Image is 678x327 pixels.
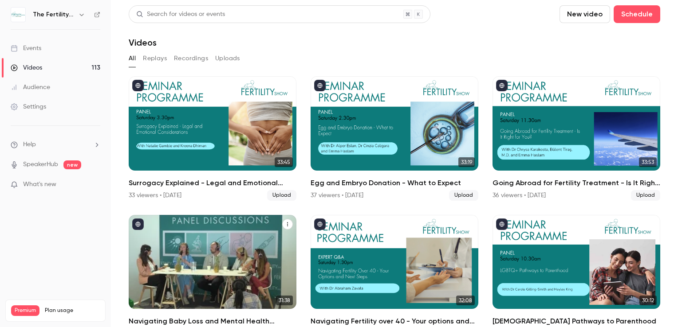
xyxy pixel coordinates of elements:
[311,76,478,201] a: 33:19Egg and Embryo Donation - What to Expect37 viewers • [DATE]Upload
[129,37,157,48] h1: Videos
[458,157,475,167] span: 33:19
[267,190,296,201] span: Upload
[311,76,478,201] li: Egg and Embryo Donation - What to Expect
[449,190,478,201] span: Upload
[639,296,657,305] span: 30:12
[33,10,75,19] h6: The Fertility Show 2025
[132,218,144,230] button: published
[23,140,36,149] span: Help
[631,190,660,201] span: Upload
[63,160,81,169] span: new
[314,218,326,230] button: published
[493,76,660,201] a: 33:53Going Abroad for Fertility Treatment - Is It Right for You?36 viewers • [DATE]Upload
[215,51,240,66] button: Uploads
[311,178,478,188] h2: Egg and Embryo Donation - What to Expect
[456,296,475,305] span: 32:08
[639,157,657,167] span: 33:53
[496,80,508,91] button: published
[493,316,660,327] h2: [DEMOGRAPHIC_DATA] Pathways to Parenthood
[129,191,181,200] div: 33 viewers • [DATE]
[276,296,293,305] span: 31:38
[314,80,326,91] button: published
[11,102,46,111] div: Settings
[493,76,660,201] li: Going Abroad for Fertility Treatment - Is It Right for You?
[136,10,225,19] div: Search for videos or events
[132,80,144,91] button: published
[143,51,167,66] button: Replays
[90,181,100,189] iframe: Noticeable Trigger
[496,218,508,230] button: published
[129,178,296,188] h2: Surrogacy Explained - Legal and Emotional Considerations
[311,191,363,200] div: 37 viewers • [DATE]
[614,5,660,23] button: Schedule
[129,316,296,327] h2: Navigating Baby Loss and Mental Health Support
[493,191,546,200] div: 36 viewers • [DATE]
[493,178,660,188] h2: Going Abroad for Fertility Treatment - Is It Right for You?
[11,8,25,22] img: The Fertility Show 2025
[11,83,50,92] div: Audience
[23,160,58,169] a: SpeakerHub
[11,63,42,72] div: Videos
[129,5,660,322] section: Videos
[129,76,296,201] a: 33:45Surrogacy Explained - Legal and Emotional Considerations33 viewers • [DATE]Upload
[129,76,296,201] li: Surrogacy Explained - Legal and Emotional Considerations
[129,51,136,66] button: All
[23,180,56,189] span: What's new
[11,305,39,316] span: Premium
[275,157,293,167] span: 33:45
[11,140,100,149] li: help-dropdown-opener
[174,51,208,66] button: Recordings
[311,316,478,327] h2: Navigating Fertility over 40 - Your options and next steps
[45,307,100,314] span: Plan usage
[11,44,41,53] div: Events
[560,5,610,23] button: New video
